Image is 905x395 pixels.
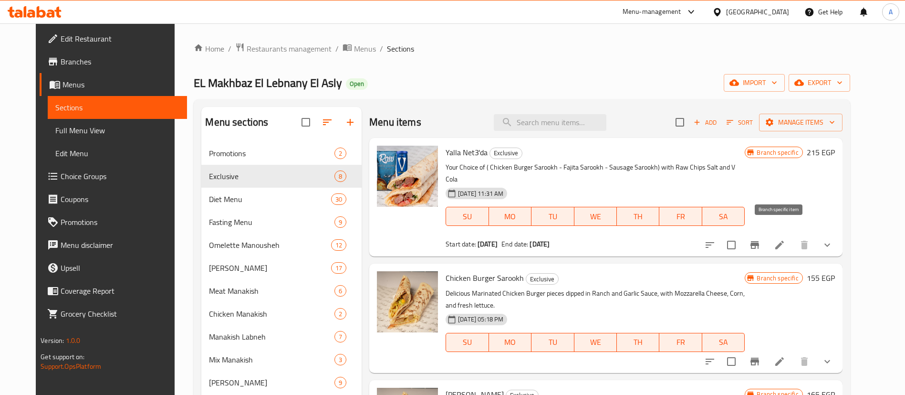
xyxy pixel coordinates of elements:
[209,239,331,251] div: Omelette Manousheh
[574,333,617,352] button: WE
[209,354,334,365] span: Mix Manakish
[526,274,558,285] span: Exclusive
[623,6,681,18] div: Menu-management
[753,274,802,283] span: Branch specific
[721,235,741,255] span: Select to update
[493,335,528,349] span: MO
[335,172,346,181] span: 8
[450,210,485,224] span: SU
[48,96,187,119] a: Sections
[446,333,489,352] button: SU
[48,142,187,165] a: Edit Menu
[759,114,843,131] button: Manage items
[816,234,839,256] button: show more
[61,33,179,44] span: Edit Restaurant
[822,356,833,367] svg: Show Choices
[531,207,574,226] button: TU
[816,350,839,373] button: show more
[774,239,785,251] a: Edit menu item
[339,111,362,134] button: Add section
[228,43,231,54] li: /
[40,302,187,325] a: Grocery Checklist
[743,234,766,256] button: Branch-specific-item
[574,207,617,226] button: WE
[530,238,550,250] b: [DATE]
[201,165,362,188] div: Exclusive8
[454,189,507,198] span: [DATE] 11:31 AM
[334,354,346,365] div: items
[40,27,187,50] a: Edit Restaurant
[209,308,334,320] span: Chicken Manakish
[209,216,334,228] span: Fasting Menu
[235,43,332,55] a: Restaurants management
[209,148,334,159] span: Promotions
[706,335,741,349] span: SA
[331,193,346,205] div: items
[343,43,376,55] a: Menus
[793,350,816,373] button: delete
[807,271,835,285] h6: 155 EGP
[334,377,346,388] div: items
[40,50,187,73] a: Branches
[724,115,755,130] button: Sort
[822,239,833,251] svg: Show Choices
[331,239,346,251] div: items
[40,165,187,188] a: Choice Groups
[490,148,522,159] span: Exclusive
[789,74,850,92] button: export
[334,148,346,159] div: items
[332,241,346,250] span: 12
[209,171,334,182] span: Exclusive
[41,360,101,373] a: Support.OpsPlatform
[40,256,187,279] a: Upsell
[617,333,659,352] button: TH
[578,210,613,224] span: WE
[66,334,81,347] span: 1.0.0
[201,279,362,302] div: Meat Manakish6
[793,234,816,256] button: delete
[526,273,559,285] div: Exclusive
[706,210,741,224] span: SA
[346,80,368,88] span: Open
[209,193,331,205] span: Diet Menu
[201,188,362,211] div: Diet Menu30
[621,210,655,224] span: TH
[209,331,334,342] span: Manakish Labneh
[478,238,498,250] b: [DATE]
[446,207,489,226] button: SU
[889,7,893,17] span: A
[377,271,438,332] img: Chicken Burger Sarookh
[48,119,187,142] a: Full Menu View
[296,112,316,132] span: Select all sections
[335,355,346,364] span: 3
[334,331,346,342] div: items
[489,207,531,226] button: MO
[61,56,179,67] span: Branches
[201,302,362,325] div: Chicken Manakish2
[40,73,187,96] a: Menus
[41,351,84,363] span: Get support on:
[726,7,789,17] div: [GEOGRAPHIC_DATA]
[724,74,785,92] button: import
[209,285,334,297] span: Meat Manakish
[489,333,531,352] button: MO
[387,43,414,54] span: Sections
[659,333,702,352] button: FR
[346,78,368,90] div: Open
[659,207,702,226] button: FR
[194,43,224,54] a: Home
[617,207,659,226] button: TH
[209,377,334,388] div: Kiri Manakish
[698,234,721,256] button: sort-choices
[450,335,485,349] span: SU
[40,279,187,302] a: Coverage Report
[446,145,488,160] span: Yalla Net3'da
[201,256,362,279] div: [PERSON_NAME]17
[41,334,64,347] span: Version:
[369,115,421,129] h2: Menu items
